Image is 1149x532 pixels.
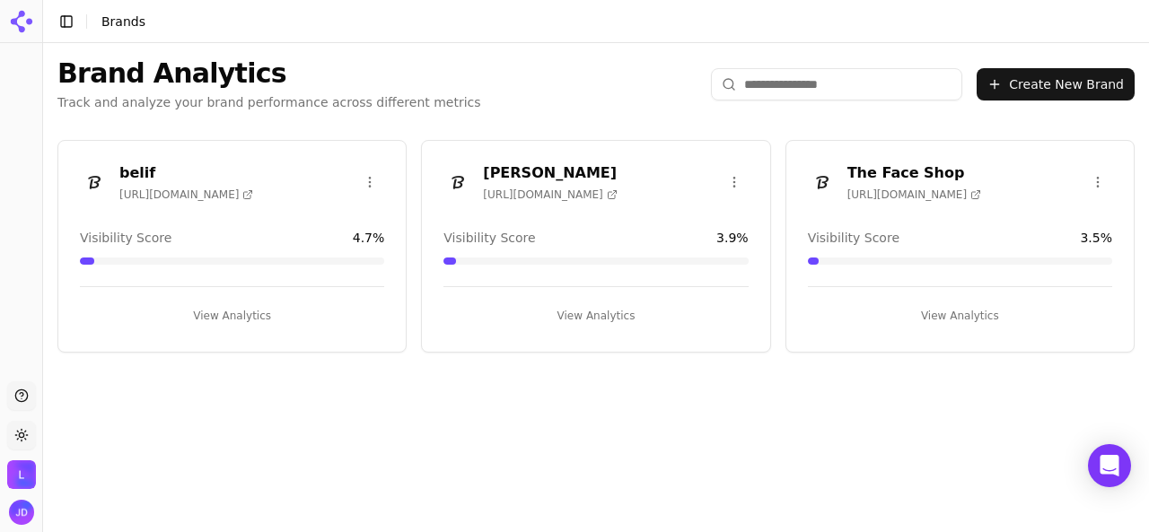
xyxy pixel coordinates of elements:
[101,14,145,29] span: Brands
[119,188,253,202] span: [URL][DOMAIN_NAME]
[808,229,899,247] span: Visibility Score
[716,229,749,247] span: 3.9 %
[443,301,748,330] button: View Analytics
[977,68,1135,100] button: Create New Brand
[443,168,472,196] img: Dr. Groot
[57,57,481,90] h1: Brand Analytics
[483,188,617,202] span: [URL][DOMAIN_NAME]
[808,168,837,196] img: The Face Shop
[847,188,981,202] span: [URL][DOMAIN_NAME]
[1080,229,1112,247] span: 3.5 %
[353,229,385,247] span: 4.7 %
[1088,444,1131,487] div: Open Intercom Messenger
[808,301,1112,330] button: View Analytics
[57,93,481,111] p: Track and analyze your brand performance across different metrics
[9,500,34,525] button: Open user button
[101,13,145,31] nav: breadcrumb
[80,229,171,247] span: Visibility Score
[80,168,109,196] img: belif
[80,301,384,330] button: View Analytics
[7,460,36,489] img: LG H&H
[119,162,253,184] h3: belif
[443,229,535,247] span: Visibility Score
[847,162,981,184] h3: The Face Shop
[483,162,617,184] h3: [PERSON_NAME]
[7,460,36,489] button: Open organization switcher
[9,500,34,525] img: Juan Dolan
